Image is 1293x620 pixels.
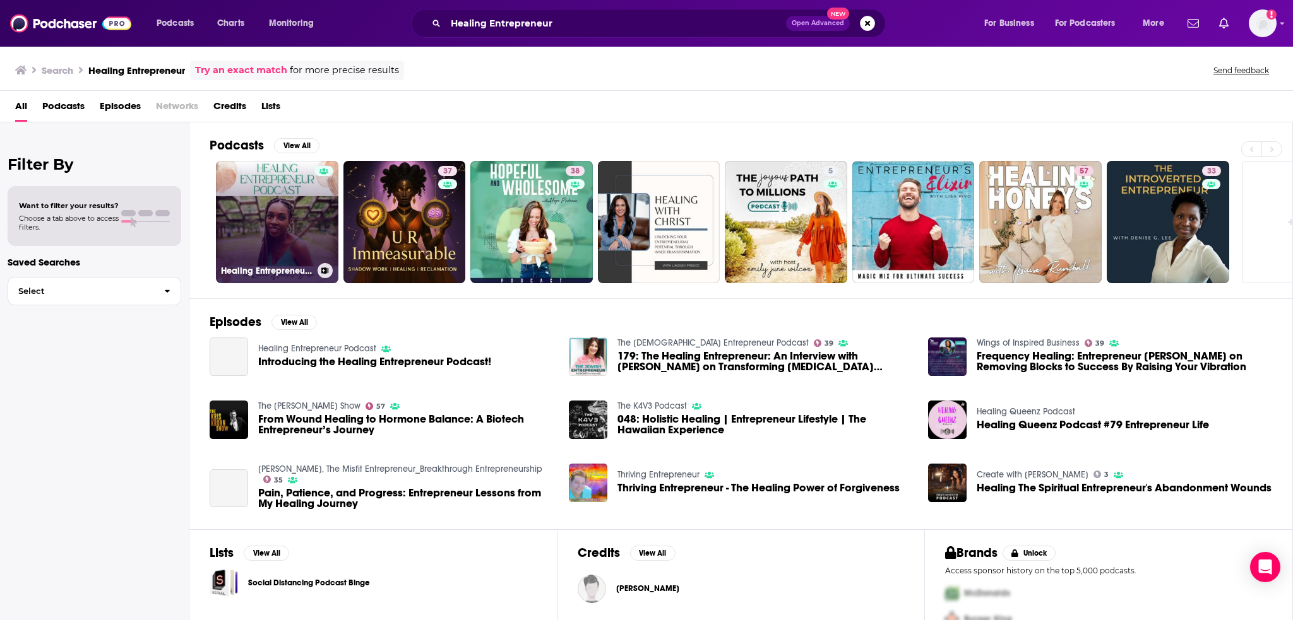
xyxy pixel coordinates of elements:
a: Introducing the Healing Entrepreneur Podcast! [258,356,491,367]
span: Choose a tab above to access filters. [19,214,119,231]
a: The Kris Krohn Show [258,401,360,411]
img: Healing Queenz Podcast #79 Entrepreneur Life [928,401,967,439]
a: Thriving Entrepreneur - The Healing Power of Forgiveness [617,483,900,493]
a: Healing Entrepreneur Podcast [258,343,376,354]
a: Show notifications dropdown [1183,13,1204,34]
button: open menu [148,13,210,33]
a: 048: Holistic Healing | Entrepreneur Lifestyle | The Hawaiian Experience [617,414,913,435]
div: Search podcasts, credits, & more... [423,9,898,38]
a: PodcastsView All [210,137,319,153]
img: Oliver Niño [578,575,606,603]
img: User Profile [1249,9,1277,37]
a: Healing Entrepreneur Podcast [216,161,338,283]
a: 37 [343,161,466,283]
p: Access sponsor history on the top 5,000 podcasts. [945,566,1272,575]
a: Pain, Patience, and Progress: Entrepreneur Lessons from My Healing Journey [258,488,554,509]
a: 5 [725,161,847,283]
a: 57 [1075,166,1093,176]
a: Create with Elyse [977,469,1088,480]
button: View All [244,546,289,561]
h3: Healing Entrepreneur Podcast [221,266,313,276]
button: Unlock [1003,546,1056,561]
div: Open Intercom Messenger [1250,552,1280,582]
a: The K4V3 Podcast [617,401,687,411]
h2: Lists [210,545,234,561]
a: 3 [1093,471,1109,478]
a: Thriving Entrepreneur [617,469,700,480]
span: 33 [1207,165,1216,178]
button: open menu [1047,13,1134,33]
a: 57 [979,161,1102,283]
button: Select [8,277,181,305]
img: First Pro Logo [940,580,964,606]
span: New [827,8,850,20]
img: 179: The Healing Entrepreneur: An Interview with Sara Ashman on Transforming Autoimmune Struggles... [569,337,607,376]
a: Pain, Patience, and Progress: Entrepreneur Lessons from My Healing Journey [210,469,248,508]
span: Monitoring [269,15,314,32]
span: 3 [1104,472,1109,477]
span: Want to filter your results? [19,201,119,210]
span: 37 [443,165,452,178]
a: The Jewish Entrepreneur Podcast [617,337,809,348]
a: Podchaser - Follow, Share and Rate Podcasts [10,11,131,35]
a: Healing Queenz Podcast [977,406,1075,417]
button: open menu [975,13,1050,33]
span: 179: The Healing Entrepreneur: An Interview with [PERSON_NAME] on Transforming [MEDICAL_DATA] Str... [617,351,913,372]
p: Saved Searches [8,256,181,268]
a: Social Distancing Podcast Binge [210,568,238,597]
a: 5 [823,166,838,176]
a: 33 [1107,161,1229,283]
h2: Filter By [8,155,181,173]
button: View All [274,138,319,153]
a: 39 [1085,339,1105,347]
span: For Podcasters [1055,15,1116,32]
a: Healing Queenz Podcast #79 Entrepreneur Life [977,419,1209,430]
span: 39 [1095,341,1104,346]
img: Healing The Spiritual Entrepreneur's Abandonment Wounds [928,464,967,502]
h3: Healing Entrepreneur [88,64,185,76]
h2: Brands [945,545,998,561]
a: 179: The Healing Entrepreneur: An Interview with Sara Ashman on Transforming Autoimmune Struggles... [617,351,913,372]
a: Social Distancing Podcast Binge [248,576,370,590]
span: for more precise results [290,63,399,78]
button: Send feedback [1210,65,1273,76]
span: Lists [261,96,280,122]
span: All [15,96,27,122]
span: Charts [217,15,244,32]
a: 38 [470,161,593,283]
a: 35 [263,476,283,483]
span: [PERSON_NAME] [616,583,679,594]
a: 38 [566,166,585,176]
a: 37 [438,166,457,176]
svg: Add a profile image [1266,9,1277,20]
span: 38 [571,165,580,178]
span: 39 [825,341,833,346]
a: From Wound Healing to Hormone Balance: A Biotech Entrepreneur’s Journey [210,401,248,439]
button: Open AdvancedNew [786,16,850,31]
h3: Search [42,64,73,76]
a: 33 [1202,166,1221,176]
span: Podcasts [157,15,194,32]
span: Episodes [100,96,141,122]
span: 57 [376,404,385,409]
h2: Podcasts [210,137,264,153]
span: Frequency Healing: Entrepreneur [PERSON_NAME] on Removing Blocks to Success By Raising Your Vibra... [977,351,1272,372]
span: McDonalds [964,588,1010,599]
img: Frequency Healing: Entrepreneur Karen Cheong on Removing Blocks to Success By Raising Your Vibration [928,337,967,376]
span: Healing The Spiritual Entrepreneur's Abandonment Wounds [977,483,1272,493]
button: Show profile menu [1249,9,1277,37]
a: Podcasts [42,96,85,122]
a: 57 [366,402,386,410]
a: Credits [213,96,246,122]
span: More [1143,15,1164,32]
